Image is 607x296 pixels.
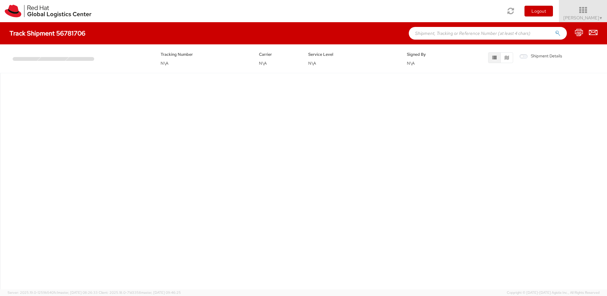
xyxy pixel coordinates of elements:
[9,30,85,37] h4: Track Shipment 56781706
[524,6,553,16] button: Logout
[407,52,447,57] h5: Signed By
[5,5,91,17] img: rh-logistics-00dfa346123c4ec078e1.svg
[99,290,181,295] span: Client: 2025.18.0-71d3358
[58,290,98,295] span: master, [DATE] 08:26:33
[519,53,562,60] label: Shipment Details
[507,290,599,295] span: Copyright © [DATE]-[DATE] Agistix Inc., All Rights Reserved
[599,16,603,21] span: ▼
[308,61,316,66] span: N\A
[409,27,567,40] input: Shipment, Tracking or Reference Number (at least 4 chars)
[161,52,250,57] h5: Tracking Number
[259,61,267,66] span: N\A
[308,52,397,57] h5: Service Level
[259,52,299,57] h5: Carrier
[407,61,415,66] span: N\A
[141,290,181,295] span: master, [DATE] 09:46:25
[8,290,98,295] span: Server: 2025.19.0-1259b540fc1
[519,53,562,59] span: Shipment Details
[563,15,603,21] span: [PERSON_NAME]
[161,61,169,66] span: N\A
